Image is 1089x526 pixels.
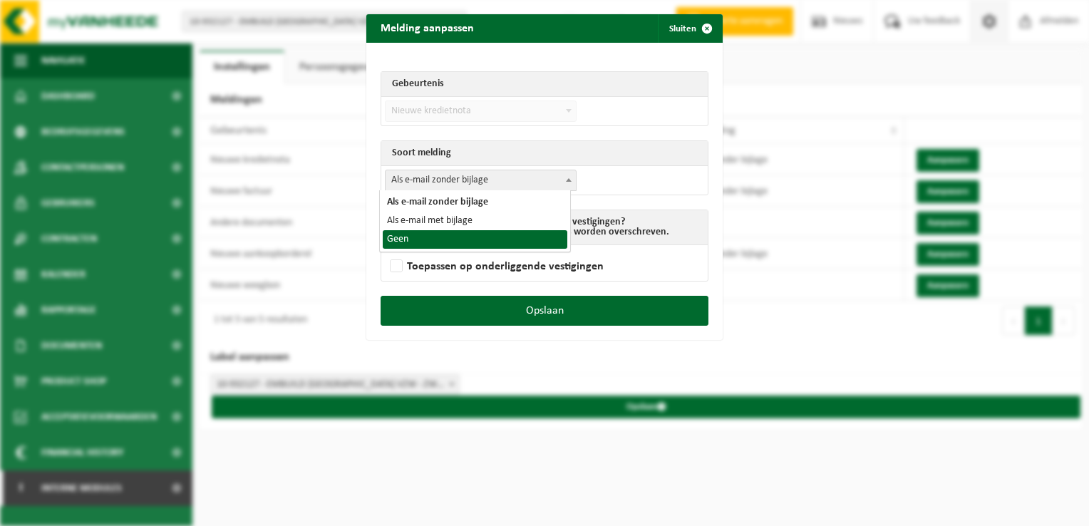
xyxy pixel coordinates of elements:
label: Toepassen op onderliggende vestigingen [387,256,604,277]
span: Als e-mail zonder bijlage [385,170,577,191]
h2: Melding aanpassen [366,14,488,41]
li: Geen [383,230,567,249]
button: Opslaan [381,296,708,326]
button: Sluiten [658,14,721,43]
th: Gebeurtenis [381,72,708,97]
th: Soort melding [381,141,708,166]
span: Als e-mail zonder bijlage [386,170,576,190]
span: Nieuwe kredietnota [386,101,576,121]
span: Nieuwe kredietnota [385,100,577,122]
li: Als e-mail met bijlage [383,212,567,230]
li: Als e-mail zonder bijlage [383,193,567,212]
